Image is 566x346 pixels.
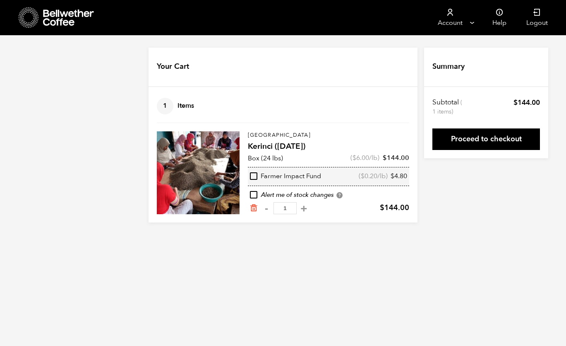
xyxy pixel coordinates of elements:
div: Alert me of stock changes [248,191,409,200]
h4: Summary [432,61,465,72]
a: Proceed to checkout [432,128,540,150]
span: ( /lb) [350,153,379,162]
h4: Your Cart [157,61,189,72]
bdi: 144.00 [383,153,409,162]
h4: Items [157,98,194,114]
th: Subtotal [432,98,463,116]
span: 1 [157,98,173,114]
bdi: 144.00 [513,98,540,107]
bdi: 4.80 [391,172,407,181]
a: Remove from cart [249,204,258,213]
input: Qty [273,202,297,214]
span: ( /lb) [359,172,388,181]
span: $ [361,172,365,181]
bdi: 6.00 [353,153,369,162]
span: $ [391,172,394,181]
p: Box (24 lbs) [248,153,283,163]
bdi: 0.20 [361,172,377,181]
span: $ [383,153,387,162]
button: + [299,204,309,213]
span: $ [380,203,384,213]
span: $ [353,153,356,162]
bdi: 144.00 [380,203,409,213]
button: - [261,204,271,213]
span: $ [513,98,518,107]
div: Farmer Impact Fund [250,172,321,181]
h4: Kerinci ([DATE]) [248,141,409,152]
p: [GEOGRAPHIC_DATA] [248,131,409,140]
